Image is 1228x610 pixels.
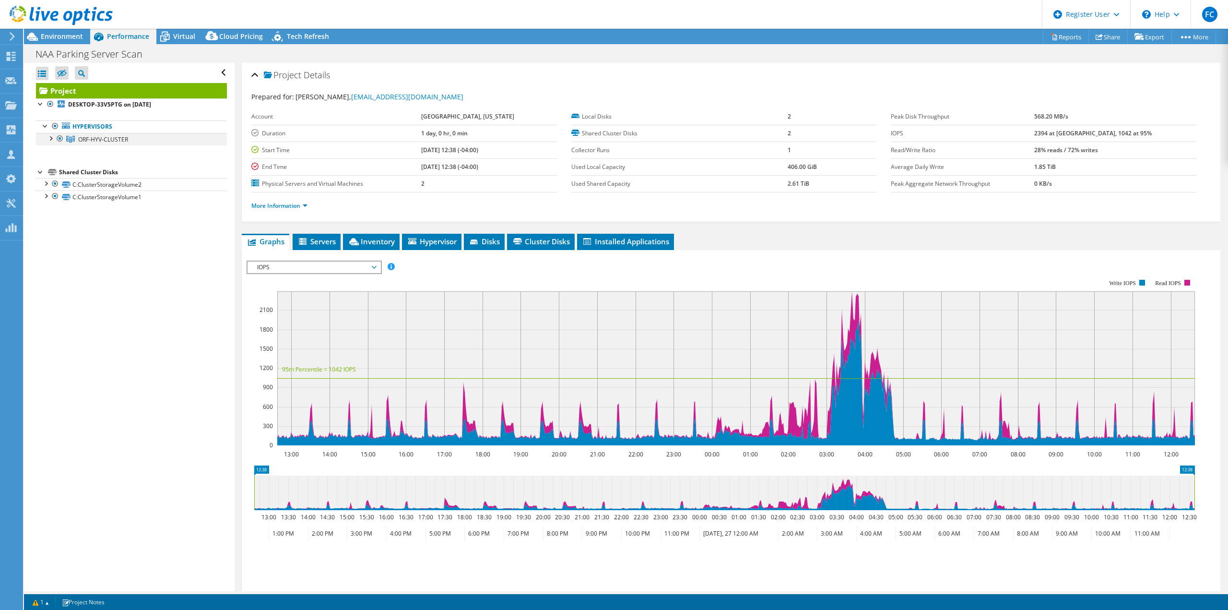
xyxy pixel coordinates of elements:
[967,513,981,521] text: 07:00
[261,513,276,521] text: 13:00
[575,513,590,521] text: 21:00
[78,135,128,144] span: ORF-HYV-CLUSTER
[653,513,668,521] text: 23:00
[322,450,337,458] text: 14:00
[282,365,356,373] text: 95th Percentile = 1042 IOPS
[512,237,570,246] span: Cluster Disks
[295,92,463,101] span: [PERSON_NAME],
[810,513,825,521] text: 03:00
[36,133,227,145] a: ORF-HYV-CLUSTER
[552,450,567,458] text: 20:00
[251,162,421,172] label: End Time
[986,513,1001,521] text: 07:30
[705,450,720,458] text: 00:00
[788,179,809,188] b: 2.61 TiB
[340,513,354,521] text: 15:00
[1182,513,1197,521] text: 12:30
[418,513,433,521] text: 17:00
[1202,7,1217,22] span: FC
[304,69,330,81] span: Details
[496,513,511,521] text: 19:00
[1123,513,1138,521] text: 11:00
[666,450,681,458] text: 23:00
[421,146,478,154] b: [DATE] 12:38 (-04:00)
[55,596,111,608] a: Project Notes
[891,112,1034,121] label: Peak Disk Throughput
[263,403,273,411] text: 600
[351,92,463,101] a: [EMAIL_ADDRESS][DOMAIN_NAME]
[421,163,478,171] b: [DATE] 12:38 (-04:00)
[320,513,335,521] text: 14:30
[1127,29,1172,44] a: Export
[173,32,195,41] span: Virtual
[1034,179,1052,188] b: 0 KB/s
[582,237,669,246] span: Installed Applications
[788,163,817,171] b: 406.00 GiB
[287,32,329,41] span: Tech Refresh
[1034,146,1098,154] b: 28% reads / 72% writes
[1011,450,1026,458] text: 08:00
[475,450,490,458] text: 18:00
[263,422,273,430] text: 300
[1034,112,1068,120] b: 568.20 MB/s
[41,32,83,41] span: Environment
[421,112,514,120] b: [GEOGRAPHIC_DATA], [US_STATE]
[26,596,56,608] a: 1
[927,513,942,521] text: 06:00
[437,450,452,458] text: 17:00
[264,71,301,80] span: Project
[516,513,531,521] text: 19:30
[712,513,727,521] text: 00:30
[628,450,643,458] text: 22:00
[301,513,316,521] text: 14:00
[1034,163,1056,171] b: 1.85 TiB
[888,513,903,521] text: 05:00
[36,98,227,111] a: DESKTOP-33V5PTG on [DATE]
[1006,513,1021,521] text: 08:00
[571,129,788,138] label: Shared Cluster Disks
[590,450,605,458] text: 21:00
[781,450,796,458] text: 02:00
[260,364,273,372] text: 1200
[829,513,844,521] text: 03:30
[421,179,425,188] b: 2
[251,179,421,189] label: Physical Servers and Virtual Machines
[869,513,884,521] text: 04:30
[457,513,472,521] text: 18:00
[908,513,922,521] text: 05:30
[421,129,468,137] b: 1 day, 0 hr, 0 min
[107,32,149,41] span: Performance
[819,450,834,458] text: 03:00
[1049,450,1063,458] text: 09:00
[251,92,294,101] label: Prepared for:
[751,513,766,521] text: 01:30
[251,129,421,138] label: Duration
[1104,513,1119,521] text: 10:30
[348,237,395,246] span: Inventory
[379,513,394,521] text: 16:00
[281,513,296,521] text: 13:30
[1156,280,1181,287] text: Read IOPS
[972,450,987,458] text: 07:00
[399,513,413,521] text: 16:30
[934,450,949,458] text: 06:00
[891,179,1034,189] label: Peak Aggregate Network Throughput
[513,450,528,458] text: 19:00
[36,120,227,133] a: Hypervisors
[59,167,227,178] div: Shared Cluster Disks
[251,145,421,155] label: Start Time
[36,178,227,191] a: C:ClusterStorageVolume2
[594,513,609,521] text: 21:30
[260,306,273,314] text: 2100
[1034,129,1152,137] b: 2394 at [GEOGRAPHIC_DATA], 1042 at 95%
[284,450,299,458] text: 13:00
[743,450,758,458] text: 01:00
[571,179,788,189] label: Used Shared Capacity
[849,513,864,521] text: 04:00
[771,513,786,521] text: 02:00
[359,513,374,521] text: 15:30
[536,513,551,521] text: 20:00
[1045,513,1060,521] text: 09:00
[788,112,791,120] b: 2
[263,383,273,391] text: 900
